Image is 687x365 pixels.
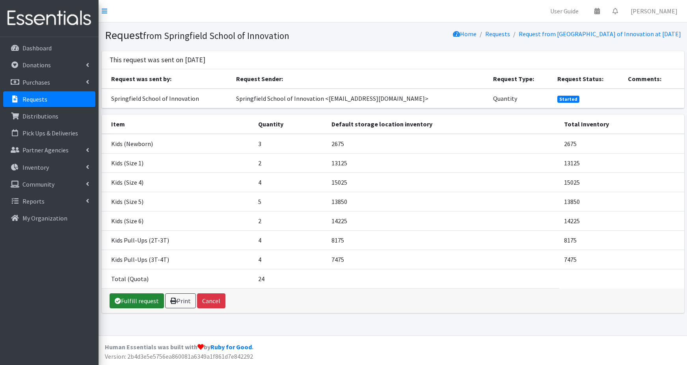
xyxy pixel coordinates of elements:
a: Dashboard [3,40,95,56]
td: 4 [253,250,327,269]
p: Requests [22,95,47,103]
img: HumanEssentials [3,5,95,31]
button: Cancel [197,293,225,308]
th: Request Type: [488,69,553,89]
td: Quantity [488,89,553,108]
a: Inventory [3,159,95,175]
td: Kids (Size 4) [102,172,254,192]
td: 13850 [559,192,684,211]
td: Kids (Newborn) [102,134,254,154]
td: 24 [253,269,327,288]
p: Pick Ups & Deliveries [22,129,78,137]
th: Comments: [623,69,684,89]
p: Reports [22,197,45,205]
small: from Springfield School of Innovation [143,30,289,41]
a: Print [165,293,196,308]
strong: Human Essentials was built with by . [105,343,253,351]
a: Community [3,176,95,192]
td: 4 [253,230,327,250]
h3: This request was sent on [DATE] [110,56,205,64]
a: Requests [3,91,95,107]
td: 4 [253,172,327,192]
a: Requests [485,30,510,38]
td: 14225 [327,211,559,230]
a: Pick Ups & Deliveries [3,125,95,141]
td: Springfield School of Innovation [102,89,232,108]
a: Purchases [3,74,95,90]
a: Distributions [3,108,95,124]
a: Reports [3,193,95,209]
td: 2 [253,153,327,172]
th: Default storage location inventory [327,115,559,134]
th: Total Inventory [559,115,684,134]
a: My Organization [3,210,95,226]
th: Request Sender: [231,69,488,89]
th: Request was sent by: [102,69,232,89]
td: 2675 [559,134,684,154]
td: 7475 [559,250,684,269]
span: Started [557,96,579,103]
td: Total (Quota) [102,269,254,288]
td: Kids Pull-Ups (3T-4T) [102,250,254,269]
p: Partner Agencies [22,146,69,154]
td: 7475 [327,250,559,269]
th: Request Status: [553,69,623,89]
td: Kids (Size 6) [102,211,254,230]
td: 13125 [559,153,684,172]
a: Donations [3,57,95,73]
td: Kids (Size 1) [102,153,254,172]
td: Springfield School of Innovation <[EMAIL_ADDRESS][DOMAIN_NAME]> [231,89,488,108]
td: Kids (Size 5) [102,192,254,211]
td: Kids Pull-Ups (2T-3T) [102,230,254,250]
td: 15025 [559,172,684,192]
td: 5 [253,192,327,211]
td: 13125 [327,153,559,172]
td: 2675 [327,134,559,154]
th: Quantity [253,115,327,134]
p: Donations [22,61,51,69]
a: Request from [GEOGRAPHIC_DATA] of Innovation at [DATE] [519,30,681,38]
a: [PERSON_NAME] [624,3,684,19]
td: 13850 [327,192,559,211]
th: Item [102,115,254,134]
p: Purchases [22,78,50,86]
p: Inventory [22,163,49,171]
p: My Organization [22,214,67,222]
h1: Request [105,28,390,42]
span: Version: 2b4d3e5e5756ea860081a6349a1f861d7e842292 [105,352,253,360]
td: 8175 [327,230,559,250]
td: 3 [253,134,327,154]
a: Ruby for Good [210,343,252,351]
td: 14225 [559,211,684,230]
a: Partner Agencies [3,142,95,158]
p: Dashboard [22,44,52,52]
p: Community [22,180,54,188]
td: 8175 [559,230,684,250]
a: Home [453,30,477,38]
a: Fulfill request [110,293,164,308]
td: 2 [253,211,327,230]
p: Distributions [22,112,58,120]
a: User Guide [544,3,585,19]
td: 15025 [327,172,559,192]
